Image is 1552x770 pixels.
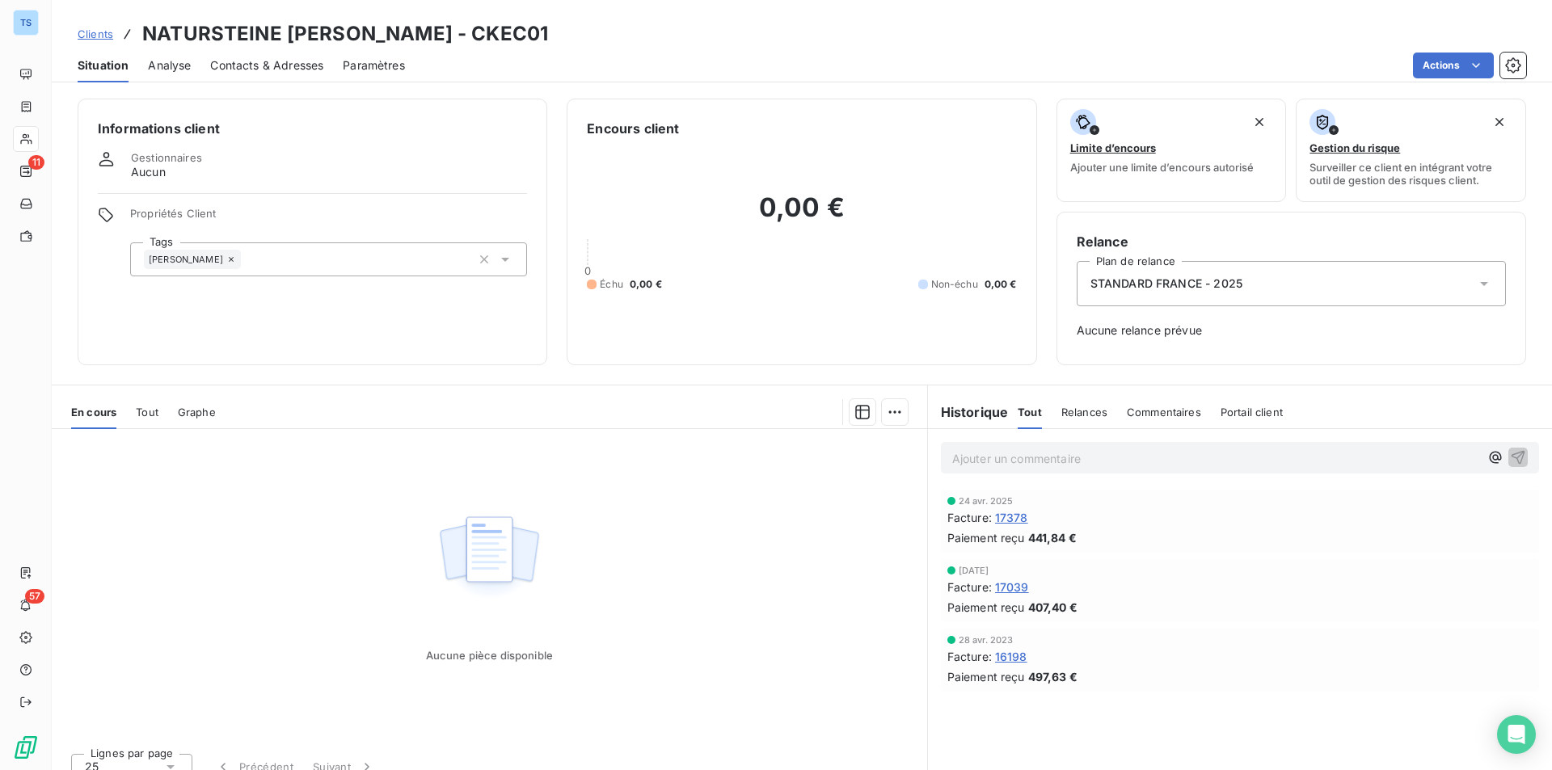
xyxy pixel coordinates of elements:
h6: Historique [928,402,1009,422]
h3: NATURSTEINE [PERSON_NAME] - CKEC01 [142,19,548,48]
span: Relances [1061,406,1107,419]
span: Analyse [148,57,191,74]
span: Gestionnaires [131,151,202,164]
span: Contacts & Adresses [210,57,323,74]
span: Aucune pièce disponible [426,649,553,662]
span: Limite d’encours [1070,141,1156,154]
h6: Relance [1077,232,1506,251]
span: Graphe [178,406,216,419]
span: 11 [28,155,44,170]
span: Paiement reçu [947,668,1025,685]
span: Facture : [947,579,992,595]
span: 17039 [995,579,1029,595]
span: STANDARD FRANCE - 2025 [1090,276,1242,292]
span: [DATE] [959,566,989,575]
img: Empty state [437,507,541,608]
span: Facture : [947,509,992,526]
div: Open Intercom Messenger [1497,715,1536,754]
a: Clients [78,26,113,42]
span: Gestion du risque [1309,141,1400,154]
span: Propriétés Client [130,207,527,229]
span: 0 [584,264,591,277]
span: Portail client [1221,406,1283,419]
span: 0,00 € [630,277,662,292]
button: Gestion du risqueSurveiller ce client en intégrant votre outil de gestion des risques client. [1296,99,1526,202]
span: Paramètres [343,57,405,74]
span: 497,63 € [1028,668,1078,685]
span: 407,40 € [1028,599,1078,616]
span: Situation [78,57,129,74]
h6: Informations client [98,119,527,138]
span: 441,84 € [1028,529,1077,546]
span: 16198 [995,648,1027,665]
span: En cours [71,406,116,419]
h2: 0,00 € [587,191,1016,240]
span: [PERSON_NAME] [149,255,223,264]
span: Tout [136,406,158,419]
span: Surveiller ce client en intégrant votre outil de gestion des risques client. [1309,161,1512,187]
div: TS [13,10,39,36]
span: Échu [600,277,623,292]
span: Paiement reçu [947,599,1025,616]
span: Aucun [131,164,166,180]
span: Non-échu [931,277,978,292]
span: Clients [78,27,113,40]
span: 57 [25,589,44,604]
span: Commentaires [1127,406,1201,419]
span: Facture : [947,648,992,665]
span: Ajouter une limite d’encours autorisé [1070,161,1254,174]
input: Ajouter une valeur [241,252,254,267]
button: Limite d’encoursAjouter une limite d’encours autorisé [1056,99,1287,202]
span: 0,00 € [985,277,1017,292]
img: Logo LeanPay [13,734,39,760]
button: Actions [1413,53,1494,78]
span: 24 avr. 2025 [959,496,1014,506]
span: Aucune relance prévue [1077,322,1506,339]
span: Tout [1018,406,1042,419]
span: 28 avr. 2023 [959,635,1014,645]
span: Paiement reçu [947,529,1025,546]
h6: Encours client [587,119,679,138]
span: 17378 [995,509,1028,526]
